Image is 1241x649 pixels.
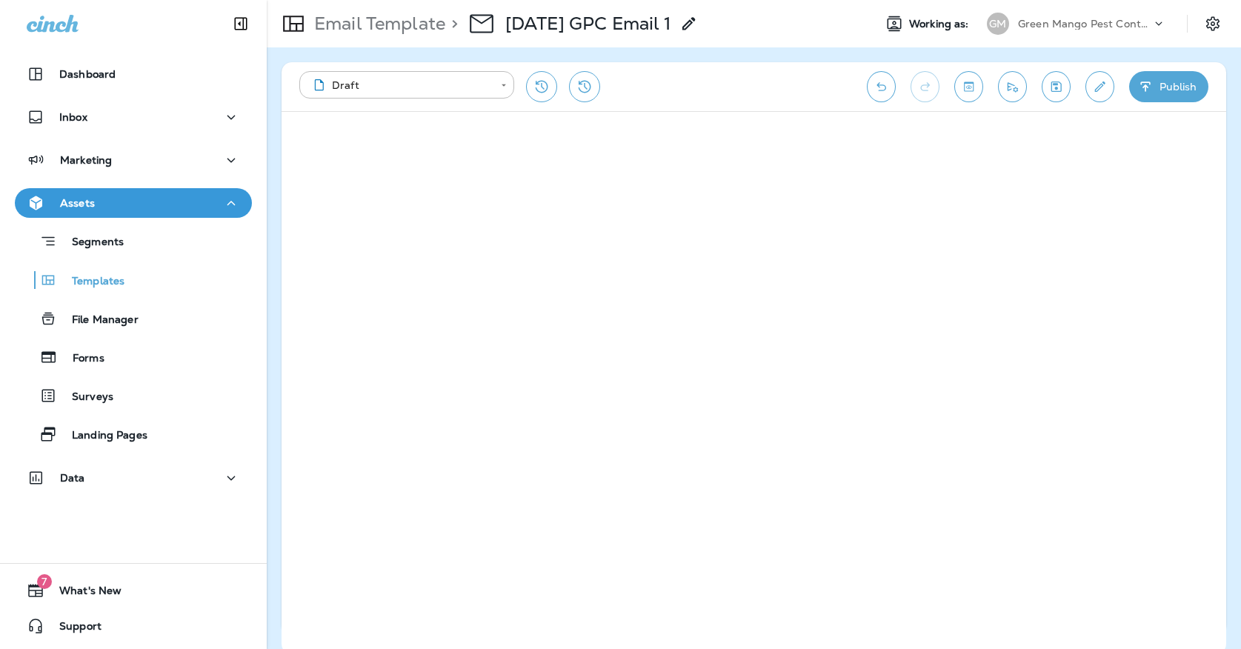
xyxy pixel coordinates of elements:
p: Inbox [59,111,87,123]
button: Publish [1129,71,1208,102]
p: Dashboard [59,68,116,80]
button: Marketing [15,145,252,175]
button: Save [1042,71,1071,102]
button: 7What's New [15,576,252,605]
span: What's New [44,585,122,602]
button: View Changelog [569,71,600,102]
span: Support [44,620,102,638]
button: Collapse Sidebar [220,9,262,39]
button: Send test email [998,71,1027,102]
p: > [445,13,458,35]
p: Email Template [308,13,445,35]
p: Assets [60,197,95,209]
p: [DATE] GPC Email 1 [505,13,671,35]
p: Surveys [57,390,113,405]
p: Green Mango Pest Control [1018,18,1151,30]
p: File Manager [57,313,139,327]
button: Inbox [15,102,252,132]
div: GM [987,13,1009,35]
p: Templates [57,275,124,289]
button: Templates [15,264,252,296]
button: File Manager [15,303,252,334]
p: Landing Pages [57,429,147,443]
button: Assets [15,188,252,218]
button: Dashboard [15,59,252,89]
p: Forms [58,352,104,366]
button: Support [15,611,252,641]
button: Landing Pages [15,419,252,450]
button: Toggle preview [954,71,983,102]
span: Working as: [909,18,972,30]
button: Restore from previous version [526,71,557,102]
button: Settings [1200,10,1226,37]
button: Surveys [15,380,252,411]
div: Draft [310,78,490,93]
button: Forms [15,342,252,373]
div: Oct '25 GPC Email 1 [505,13,671,35]
span: 7 [37,574,52,589]
p: Segments [57,236,124,250]
p: Data [60,472,85,484]
button: Segments [15,225,252,257]
p: Marketing [60,154,112,166]
button: Undo [867,71,896,102]
button: Edit details [1085,71,1114,102]
button: Data [15,463,252,493]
